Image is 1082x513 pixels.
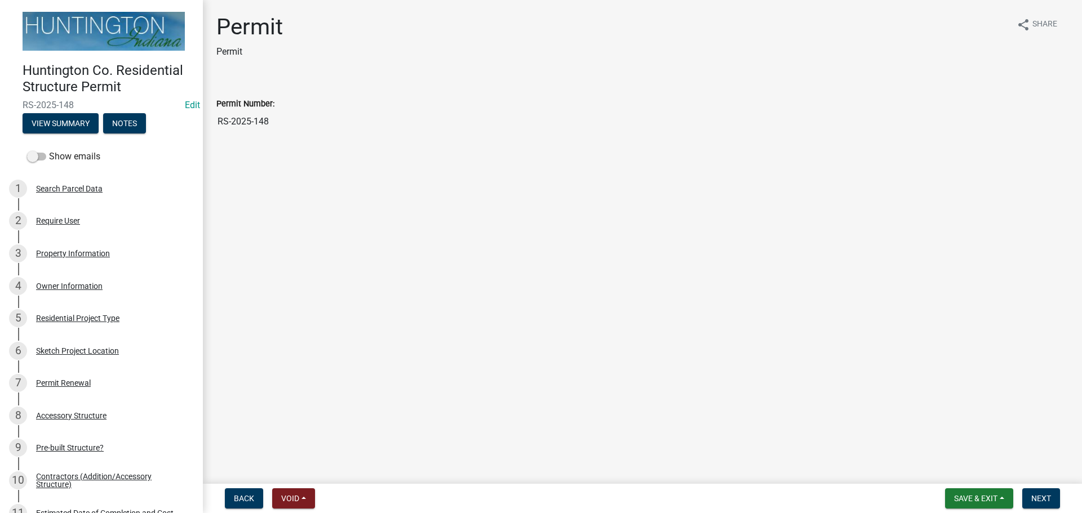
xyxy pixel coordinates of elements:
[185,100,200,110] wm-modal-confirm: Edit Application Number
[1032,18,1057,32] span: Share
[36,249,110,257] div: Property Information
[281,494,299,503] span: Void
[954,494,997,503] span: Save & Exit
[9,309,27,327] div: 5
[9,244,27,262] div: 3
[9,439,27,457] div: 9
[225,488,263,508] button: Back
[216,100,274,108] label: Permit Number:
[945,488,1013,508] button: Save & Exit
[36,412,107,420] div: Accessory Structure
[1017,18,1030,32] i: share
[36,347,119,355] div: Sketch Project Location
[36,379,91,387] div: Permit Renewal
[36,444,104,452] div: Pre-built Structure?
[36,217,80,225] div: Require User
[103,119,146,128] wm-modal-confirm: Notes
[234,494,254,503] span: Back
[23,100,180,110] span: RS-2025-148
[36,185,103,193] div: Search Parcel Data
[23,113,99,133] button: View Summary
[36,472,185,488] div: Contractors (Addition/Accessory Structure)
[272,488,315,508] button: Void
[1022,488,1060,508] button: Next
[1031,494,1051,503] span: Next
[9,342,27,360] div: 6
[9,180,27,198] div: 1
[27,150,100,163] label: Show emails
[23,119,99,128] wm-modal-confirm: Summary
[9,277,27,295] div: 4
[1008,14,1066,35] button: shareShare
[9,374,27,392] div: 7
[185,100,200,110] a: Edit
[9,212,27,230] div: 2
[9,471,27,489] div: 10
[36,282,103,290] div: Owner Information
[23,63,194,95] h4: Huntington Co. Residential Structure Permit
[103,113,146,133] button: Notes
[36,314,119,322] div: Residential Project Type
[23,12,185,51] img: Huntington County, Indiana
[9,407,27,425] div: 8
[216,14,283,41] h1: Permit
[216,45,283,59] p: Permit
